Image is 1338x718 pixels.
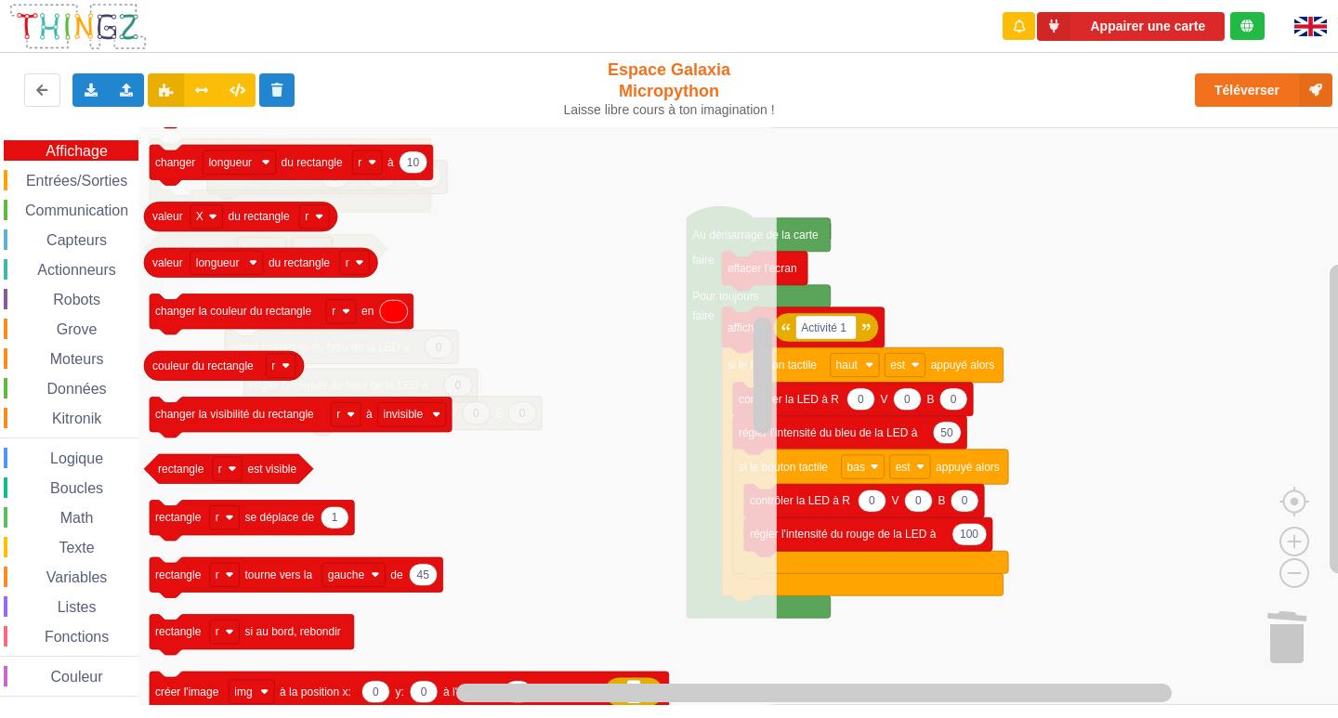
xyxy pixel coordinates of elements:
text: tourne vers la [244,568,312,581]
text: r [216,568,219,581]
div: Espace Galaxia Micropython [556,59,783,118]
text: haut [836,359,859,372]
text: r [271,359,275,372]
text: à [366,408,373,421]
text: valeur [152,256,183,269]
text: régler l'intensité du rouge de la LED à [750,528,937,541]
text: rectangle [158,463,204,476]
text: couleur du rectangle [152,359,254,372]
text: changer [155,156,195,169]
text: 1 [332,511,338,524]
text: Activité 1 [801,321,846,334]
text: r [218,463,222,476]
span: Robots [50,292,103,307]
span: Logique [47,450,106,466]
text: 100 [960,528,978,541]
text: invisible [384,408,424,421]
text: B [938,494,945,507]
span: Données [45,381,110,397]
div: Tu es connecté au serveur de création de Thingz [1230,12,1265,40]
text: V [880,393,887,406]
text: r [336,408,340,421]
text: V [891,494,899,507]
span: Texte [56,540,97,555]
text: du rectangle [229,210,290,223]
span: Affichage [43,143,110,159]
text: effacer l'écran [728,262,797,275]
text: B [926,393,934,406]
text: 0 [869,494,875,507]
text: en [361,305,374,318]
text: 0 [951,393,957,406]
text: 0 [962,494,968,507]
text: r [216,625,219,638]
text: 0 [858,393,864,406]
text: contrôler la LED à R [739,393,839,406]
text: si le bouton tactile [739,461,828,474]
text: 10 [407,156,420,169]
text: rectangle [155,511,202,524]
img: thingz_logo.png [8,2,148,51]
text: r [332,305,335,318]
text: 0 [915,494,922,507]
text: longueur [208,156,252,169]
text: est [890,359,906,372]
text: régler l'intensité du bleu de la LED à [739,426,918,439]
text: valeur [152,210,183,223]
text: du rectangle [282,156,343,169]
text: rectangle [155,568,202,581]
span: Grove [54,321,100,337]
text: r [216,511,219,524]
text: de [390,568,403,581]
button: Téléverser [1195,73,1332,107]
text: est [896,461,912,474]
span: Couleur [48,669,106,685]
text: X [196,210,203,223]
text: du rectangle [269,256,330,269]
img: gb.png [1294,17,1327,36]
span: Math [58,510,97,526]
span: Kitronik [49,411,104,426]
span: Entrées/Sorties [23,173,130,189]
button: Appairer une carte [1037,12,1225,41]
text: gauche [328,568,365,581]
span: Communication [22,202,131,218]
text: changer la visibilité du rectangle [155,408,314,421]
text: se déplace de [244,511,314,524]
text: appuyé alors [931,359,995,372]
span: Fonctions [42,629,111,645]
text: changer la couleur du rectangle [155,305,311,318]
text: est visible [247,463,296,476]
text: r [346,256,349,269]
text: r [358,156,361,169]
text: 50 [940,426,953,439]
span: Variables [44,569,111,585]
span: Boucles [47,480,106,496]
text: à [387,156,394,169]
text: bas [847,461,865,474]
text: 0 [904,393,911,406]
text: appuyé alors [936,461,1000,474]
text: contrôler la LED à R [750,494,850,507]
text: 45 [417,568,430,581]
text: r [305,210,308,223]
text: rectangle [155,625,202,638]
span: Listes [55,599,99,615]
span: Moteurs [47,351,107,367]
span: Capteurs [44,232,110,248]
text: longueur [196,256,240,269]
span: Actionneurs [34,262,119,278]
text: si au bord, rebondir [244,625,340,638]
div: Laisse libre cours à ton imagination ! [556,102,783,118]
